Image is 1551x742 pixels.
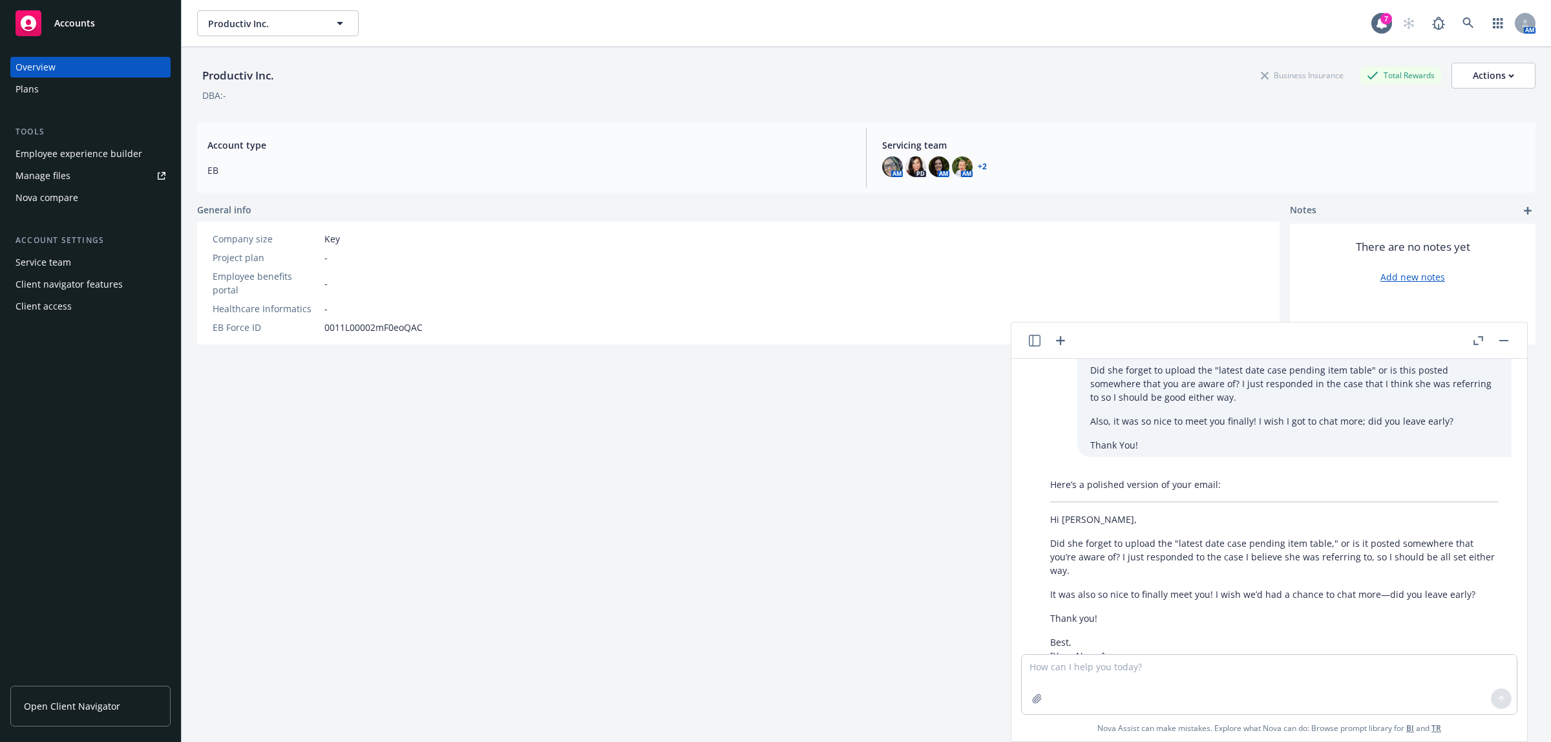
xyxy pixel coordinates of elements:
button: Productiv Inc. [197,10,359,36]
span: Open Client Navigator [24,699,120,713]
img: photo [929,156,949,177]
a: Client access [10,296,171,317]
img: photo [882,156,903,177]
div: Client access [16,296,72,317]
span: There are no notes yet [1356,239,1470,255]
p: Thank you! [1050,611,1499,625]
div: Service team [16,252,71,273]
p: Thank You! [1090,438,1499,452]
div: Plans [16,79,39,100]
div: Healthcare Informatics [213,302,319,315]
a: Start snowing [1396,10,1422,36]
p: Also, it was so nice to meet you finally! I wish I got to chat more; did you leave early? [1090,414,1499,428]
a: +2 [978,163,987,171]
div: Productiv Inc. [197,67,279,84]
span: EB [207,164,850,177]
div: Nova compare [16,187,78,208]
div: Business Insurance [1254,67,1350,83]
p: Did she forget to upload the "latest date case pending item table," or is it posted somewhere tha... [1050,536,1499,577]
p: Hi [PERSON_NAME], [1050,513,1499,526]
p: It was also so nice to finally meet you! I wish we’d had a chance to chat more—did you leave early? [1050,588,1499,601]
span: - [324,302,328,315]
div: EB Force ID [213,321,319,334]
div: Manage files [16,165,70,186]
div: Account settings [10,234,171,247]
span: Productiv Inc. [208,17,320,30]
img: photo [952,156,973,177]
span: Notes [1290,203,1316,218]
a: Client navigator features [10,274,171,295]
div: Employee benefits portal [213,270,319,297]
span: - [324,277,328,290]
div: 7 [1380,13,1392,25]
span: Nova Assist can make mistakes. Explore what Nova can do: Browse prompt library for and [1097,715,1441,741]
p: Here’s a polished version of your email: [1050,478,1499,491]
p: Best, [Your Name] [1050,635,1499,662]
a: Switch app [1485,10,1511,36]
a: Report a Bug [1426,10,1451,36]
div: Total Rewards [1360,67,1441,83]
a: Employee experience builder [10,143,171,164]
div: Employee experience builder [16,143,142,164]
a: Manage files [10,165,171,186]
div: Client navigator features [16,274,123,295]
span: 0011L00002mF0eoQAC [324,321,423,334]
a: Accounts [10,5,171,41]
a: Search [1455,10,1481,36]
div: Overview [16,57,56,78]
a: add [1520,203,1535,218]
span: Account type [207,138,850,152]
span: Accounts [54,18,95,28]
span: - [324,251,328,264]
span: Servicing team [882,138,1525,152]
div: Actions [1473,63,1514,88]
img: photo [905,156,926,177]
a: BI [1406,723,1414,734]
div: Company size [213,232,319,246]
a: Nova compare [10,187,171,208]
p: Did she forget to upload the "latest date case pending item table" or is this posted somewhere th... [1090,363,1499,404]
span: General info [197,203,251,217]
div: Project plan [213,251,319,264]
a: Service team [10,252,171,273]
a: TR [1431,723,1441,734]
span: Key [324,232,340,246]
button: Actions [1451,63,1535,89]
a: Plans [10,79,171,100]
div: Tools [10,125,171,138]
div: DBA: - [202,89,226,102]
a: Add new notes [1380,270,1445,284]
a: Overview [10,57,171,78]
